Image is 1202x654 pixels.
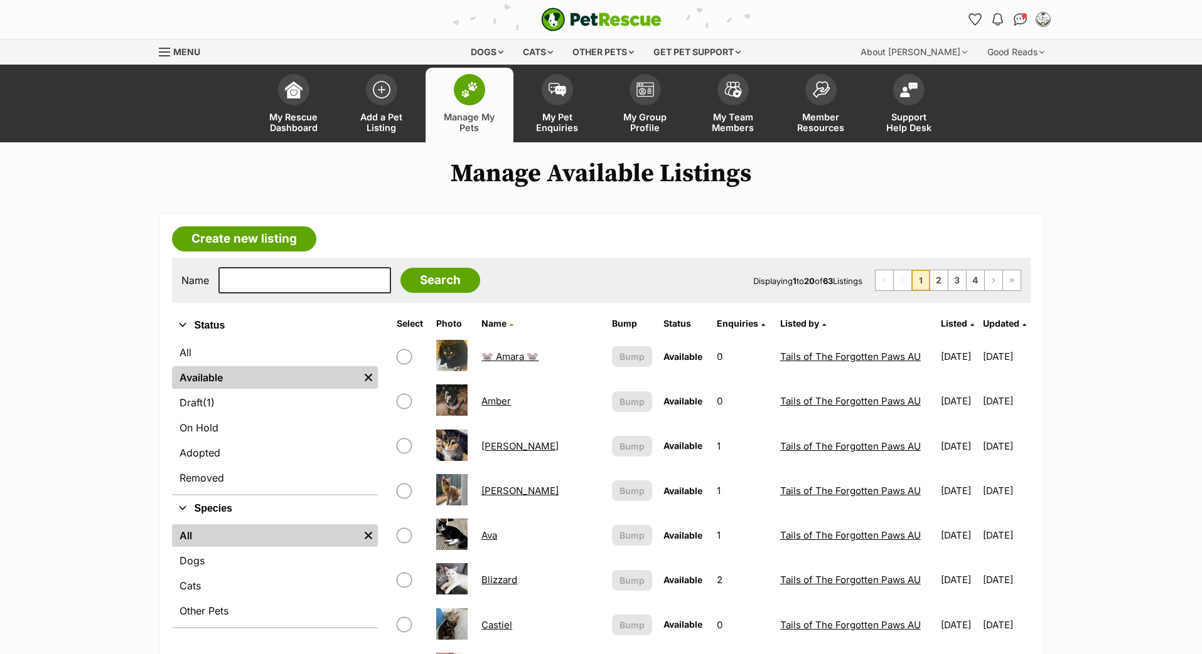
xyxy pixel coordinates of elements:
[172,574,378,597] a: Cats
[912,270,930,290] span: Page 1
[793,276,797,286] strong: 1
[620,484,645,497] span: Bump
[985,270,1002,290] a: Next page
[620,618,645,631] span: Bump
[461,82,478,98] img: manage-my-pets-icon-02211641906a0b7f246fdf0571729dbe1e7629f14944591b6c1af311fb30b64b.svg
[564,40,643,65] div: Other pets
[979,40,1053,65] div: Good Reads
[967,270,984,290] a: Page 4
[612,614,653,635] button: Bump
[159,40,209,62] a: Menu
[481,318,507,329] span: Name
[712,514,774,557] td: 1
[172,549,378,572] a: Dogs
[663,530,702,541] span: Available
[983,469,1029,512] td: [DATE]
[983,603,1029,646] td: [DATE]
[172,339,378,494] div: Status
[620,574,645,587] span: Bump
[172,416,378,439] a: On Hold
[793,112,849,133] span: Member Resources
[780,619,921,631] a: Tails of The Forgotten Paws AU
[513,68,601,142] a: My Pet Enquiries
[663,440,702,451] span: Available
[689,68,777,142] a: My Team Members
[712,558,774,601] td: 2
[285,81,303,98] img: dashboard-icon-eb2f2d2d3e046f16d808141f083e7271f6b2e854fb5c12c21221c1fb7104beca.svg
[353,112,410,133] span: Add a Pet Listing
[338,68,426,142] a: Add a Pet Listing
[172,341,378,364] a: All
[620,440,645,453] span: Bump
[203,395,215,410] span: (1)
[983,514,1029,557] td: [DATE]
[941,318,974,329] a: Listed
[612,480,653,501] button: Bump
[663,619,702,630] span: Available
[812,81,830,98] img: member-resources-icon-8e73f808a243e03378d46382f2149f9095a855e16c252ad45f914b54edf8863c.svg
[992,13,1002,26] img: notifications-46538b983faf8c2785f20acdc204bb7945ddae34d4c08c2a6579f10ce5e182be.svg
[645,40,749,65] div: Get pet support
[983,379,1029,423] td: [DATE]
[780,395,921,407] a: Tails of The Forgotten Paws AU
[983,558,1029,601] td: [DATE]
[636,82,654,97] img: group-profile-icon-3fa3cf56718a62981997c0bc7e787c4b2cf8bcc04b72c1350f741eb67cf2f40e.svg
[612,346,653,367] button: Bump
[717,318,758,329] span: translation missing: en.admin.listings.index.attributes.enquiries
[400,268,480,293] input: Search
[936,558,982,601] td: [DATE]
[1011,9,1031,29] a: Conversations
[481,351,539,362] a: 🐭 Amara 🐭
[712,603,774,646] td: 0
[250,68,338,142] a: My Rescue Dashboard
[881,112,937,133] span: Support Help Desk
[900,82,918,97] img: help-desk-icon-fdf02630f3aa405de69fd3d07c3f3aa587a6932b1a1747fa1d2bba05be0121f9.svg
[941,318,967,329] span: Listed
[172,599,378,622] a: Other Pets
[780,318,819,329] span: Listed by
[852,40,976,65] div: About [PERSON_NAME]
[481,440,559,452] a: [PERSON_NAME]
[172,522,378,627] div: Species
[481,619,512,631] a: Castiel
[607,314,658,334] th: Bump
[983,335,1029,378] td: [DATE]
[780,529,921,541] a: Tails of The Forgotten Paws AU
[983,318,1026,329] a: Updated
[663,574,702,585] span: Available
[712,469,774,512] td: 1
[1014,13,1027,26] img: chat-41dd97257d64d25036548639549fe6c8038ab92f7586957e7f3b1b290dea8141.svg
[481,529,497,541] a: Ava
[780,485,921,497] a: Tails of The Forgotten Paws AU
[612,525,653,546] button: Bump
[930,270,948,290] a: Page 2
[392,314,430,334] th: Select
[717,318,765,329] a: Enquiries
[865,68,953,142] a: Support Help Desk
[948,270,966,290] a: Page 3
[663,485,702,496] span: Available
[612,570,653,591] button: Bump
[712,425,774,468] td: 1
[983,318,1019,329] span: Updated
[780,318,826,329] a: Listed by
[724,82,742,98] img: team-members-icon-5396bd8760b3fe7c0b43da4ab00e1e3bb1a5d9ba89233759b79545d2d3fc5d0d.svg
[549,83,566,97] img: pet-enquiries-icon-7e3ad2cf08bfb03b45e93fb7055b45f3efa6380592205ae92323e6603595dc1f.svg
[617,112,673,133] span: My Group Profile
[172,500,378,517] button: Species
[172,467,378,489] a: Removed
[172,366,359,389] a: Available
[359,366,378,389] a: Remove filter
[936,469,982,512] td: [DATE]
[172,441,378,464] a: Adopted
[172,317,378,334] button: Status
[529,112,586,133] span: My Pet Enquiries
[936,514,982,557] td: [DATE]
[663,396,702,406] span: Available
[1037,13,1049,26] img: Tails of The Forgotten Paws AU profile pic
[823,276,833,286] strong: 63
[181,275,209,286] label: Name
[426,68,513,142] a: Manage My Pets
[620,350,645,363] span: Bump
[804,276,815,286] strong: 20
